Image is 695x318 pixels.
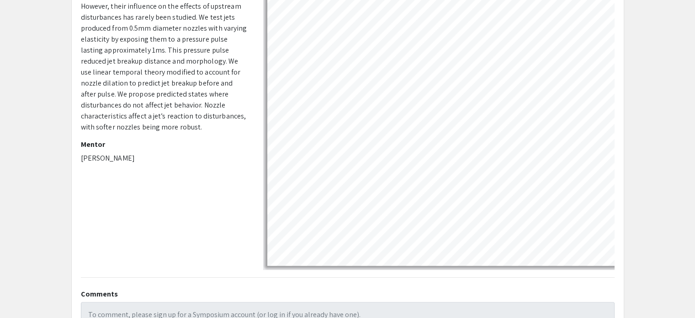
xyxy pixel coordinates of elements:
[81,153,249,164] p: [PERSON_NAME]
[81,290,615,298] h2: Comments
[7,277,39,311] iframe: Chat
[81,140,249,149] h2: Mentor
